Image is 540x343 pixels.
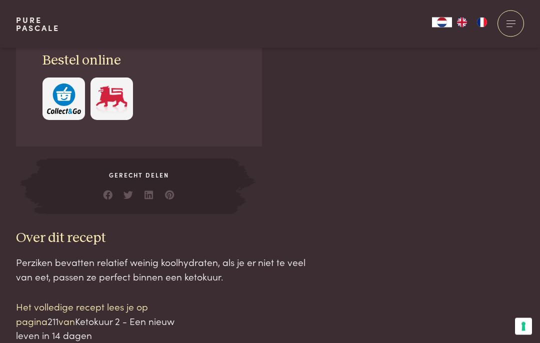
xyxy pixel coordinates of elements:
[94,84,128,114] img: Delhaize
[47,84,81,114] img: c308188babc36a3a401bcb5cb7e020f4d5ab42f7cacd8327e500463a43eeb86c.svg
[16,16,59,32] a: PurePascale
[16,230,306,247] h3: Over dit recept
[16,255,306,284] div: Perziken bevatten relatief weinig koolhydraten, als je er niet te veel van eet, passen ze perfect...
[47,314,58,328] span: 211
[515,318,532,335] button: Uw voorkeuren voor toestemming voor trackingtechnologieën
[42,52,235,70] h3: Bestel online
[432,17,492,27] aside: Language selected: Nederlands
[47,171,231,180] span: Gerecht delen
[432,17,452,27] div: Language
[472,17,492,27] a: FR
[16,314,174,342] span: Ketokuur 2 - Een nieuw leven in 14 dagen
[16,300,186,343] p: Het volledige recept lees je op pagina van
[432,17,452,27] a: NL
[452,17,472,27] a: EN
[452,17,492,27] ul: Language list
